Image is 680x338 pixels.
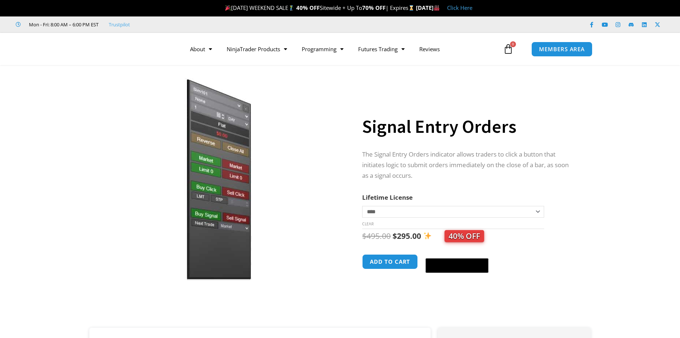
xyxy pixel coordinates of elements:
img: ✨ [424,232,431,240]
h1: Signal Entry Orders [362,114,576,139]
button: Add to cart [362,254,418,269]
a: MEMBERS AREA [531,42,592,57]
img: 🏭 [434,5,439,11]
strong: 40% OFF [296,4,320,11]
a: NinjaTrader Products [219,41,294,57]
a: About [183,41,219,57]
img: SignalEntryOrders [100,78,335,280]
bdi: 295.00 [393,231,421,241]
span: 40% OFF [445,230,484,242]
a: Trustpilot [109,20,130,29]
iframe: PayPal Message 1 [362,279,576,285]
label: Lifetime License [362,193,413,202]
a: 0 [492,38,524,60]
span: Mon - Fri: 8:00 AM – 6:00 PM EST [27,20,99,29]
img: 🎉 [225,5,231,11]
iframe: Secure payment input frame [424,253,490,254]
span: [DATE] WEEKEND SALE Sitewide + Up To | Expires [223,4,416,11]
a: Click Here [447,4,472,11]
span: $ [362,231,367,241]
p: The Signal Entry Orders indicator allows traders to click a button that initiates logic to submit... [362,149,576,181]
a: Futures Trading [351,41,412,57]
a: Clear options [362,221,374,226]
span: $ [393,231,397,241]
button: Buy with GPay [426,258,488,273]
strong: [DATE] [416,4,440,11]
span: 0 [510,41,516,47]
bdi: 495.00 [362,231,391,241]
nav: Menu [183,41,501,57]
span: MEMBERS AREA [539,46,585,52]
img: ⌛ [409,5,414,11]
strong: 70% OFF [362,4,386,11]
a: Programming [294,41,351,57]
img: 🏌️‍♂️ [289,5,294,11]
a: Reviews [412,41,447,57]
img: LogoAI | Affordable Indicators – NinjaTrader [78,36,156,62]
